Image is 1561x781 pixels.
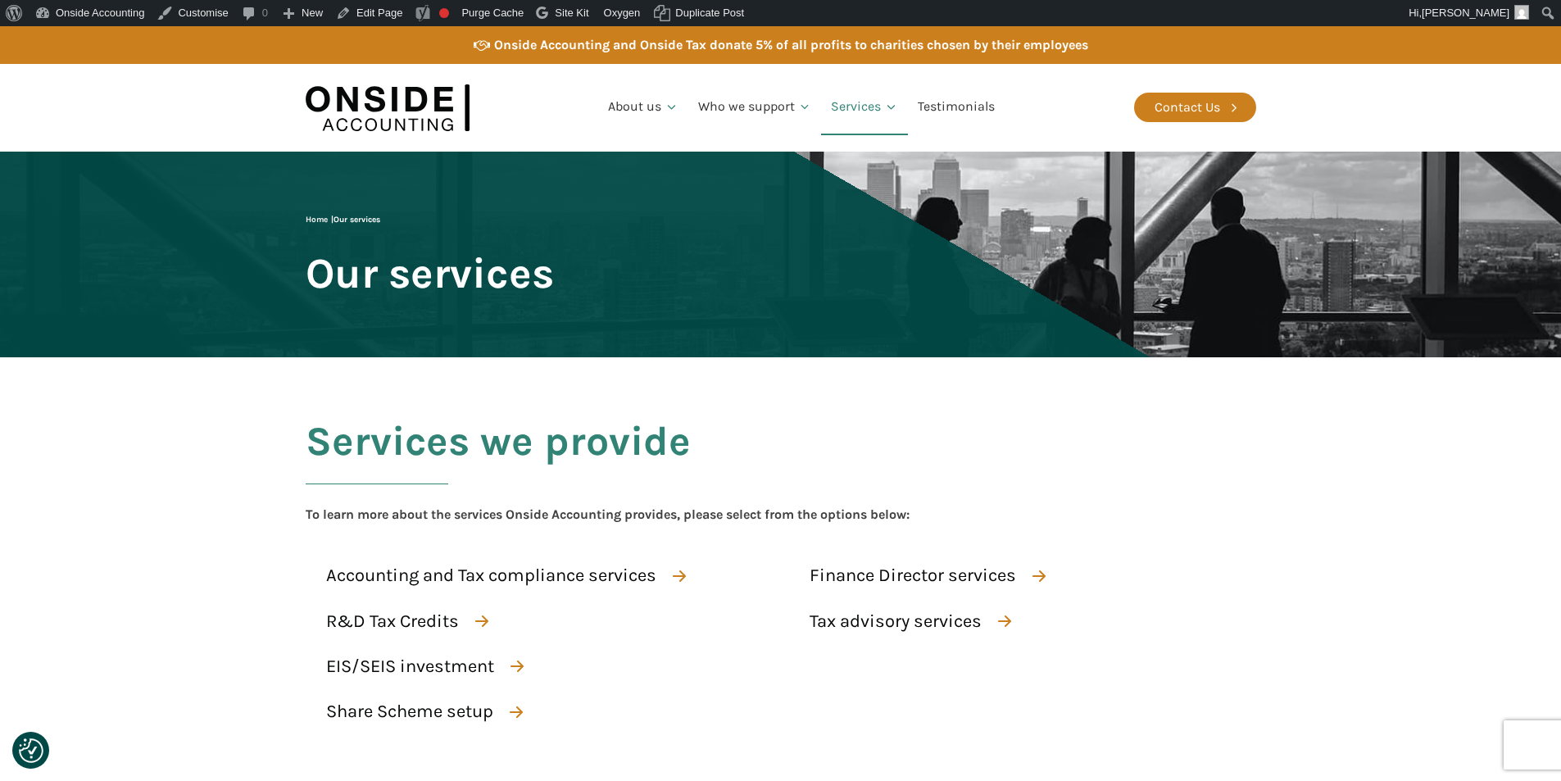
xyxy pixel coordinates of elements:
[306,215,380,225] span: |
[555,7,588,19] span: Site Kit
[306,648,538,685] a: EIS/SEIS investment
[306,504,910,525] div: To learn more about the services Onside Accounting provides, please select from the options below:
[439,8,449,18] div: Focus keyphrase not set
[810,561,1016,590] div: Finance Director services
[688,79,822,135] a: Who we support
[306,215,328,225] a: Home
[334,215,380,225] span: Our services
[326,561,656,590] div: Accounting and Tax compliance services
[306,76,470,139] img: Onside Accounting
[19,738,43,763] img: Revisit consent button
[598,79,688,135] a: About us
[306,693,538,730] a: Share Scheme setup
[908,79,1005,135] a: Testimonials
[306,419,691,504] h2: Services we provide
[326,652,494,681] div: EIS/SEIS investment
[494,34,1088,56] div: Onside Accounting and Onside Tax donate 5% of all profits to charities chosen by their employees
[326,607,459,636] div: R&D Tax Credits
[789,557,1060,594] a: Finance Director services
[789,603,1026,640] a: Tax advisory services
[19,738,43,763] button: Consent Preferences
[1155,97,1220,118] div: Contact Us
[810,607,982,636] div: Tax advisory services
[821,79,908,135] a: Services
[1134,93,1256,122] a: Contact Us
[306,557,701,594] a: Accounting and Tax compliance services
[306,603,503,640] a: R&D Tax Credits
[306,251,554,296] span: Our services
[1422,7,1509,19] span: [PERSON_NAME]
[326,697,493,726] div: Share Scheme setup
